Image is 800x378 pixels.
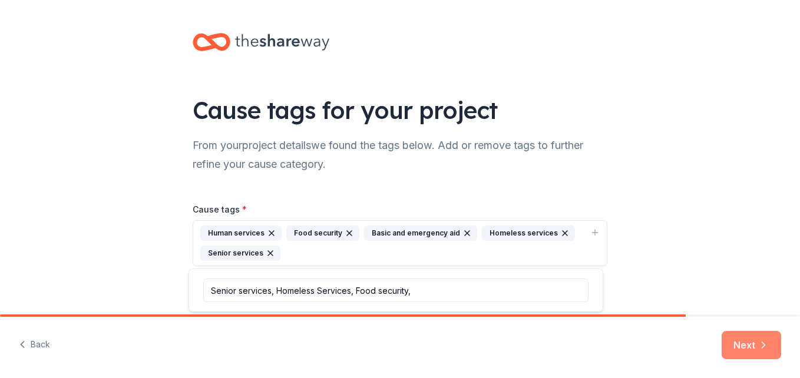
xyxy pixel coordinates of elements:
[722,331,781,359] button: Next
[193,204,247,215] label: Cause tags
[200,246,280,261] div: Senior services
[203,278,589,302] input: Search causes
[193,94,607,127] div: Cause tags for your project
[193,220,607,266] button: Human servicesFood securityBasic and emergency aidHomeless servicesSenior services
[193,136,607,174] div: From your project details we found the tags below. Add or remove tags to further refine your caus...
[364,226,477,241] div: Basic and emergency aid
[482,226,575,241] div: Homeless services
[200,226,282,241] div: Human services
[19,333,50,357] button: Back
[286,226,359,241] div: Food security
